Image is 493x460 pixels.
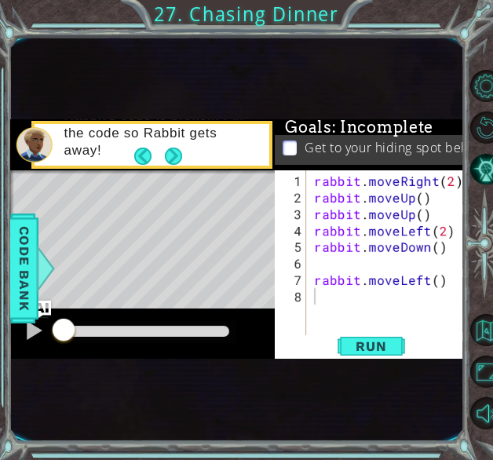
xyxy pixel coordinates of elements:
[278,173,306,189] div: 1
[278,255,306,272] div: 6
[64,108,258,159] p: Rabbit's code is broken. Fix the code so Rabbit gets away!
[278,239,306,255] div: 5
[471,309,493,351] a: Back to Map
[278,206,306,222] div: 3
[12,221,37,316] span: Code Bank
[340,338,402,354] span: Run
[278,272,306,288] div: 7
[134,148,165,165] button: Back
[324,337,418,356] button: Shift+Enter: Run current code.
[278,288,306,305] div: 8
[32,301,51,319] button: Ask AI
[160,143,187,170] button: Next
[278,189,306,206] div: 2
[285,118,433,137] span: Goals
[18,316,49,349] button: Ctrl + P: Pause
[332,118,433,137] span: : Incomplete
[278,222,306,239] div: 4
